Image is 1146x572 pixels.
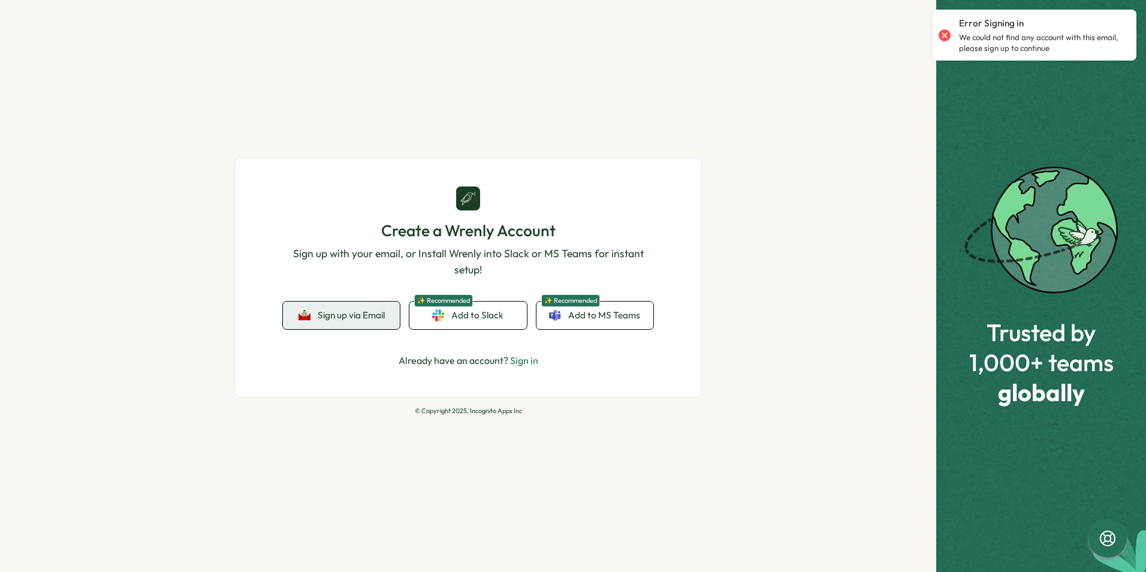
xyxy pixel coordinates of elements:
[959,32,1124,53] p: We could not find any account with this email, please sign up to continue
[283,302,400,329] button: Sign up via Email
[409,302,526,329] a: ✨ RecommendedAdd to Slack
[959,17,1024,30] p: Error Signing in
[969,379,1114,405] span: globally
[969,319,1114,345] span: Trusted by
[510,354,538,366] a: Sign in
[414,294,473,307] span: ✨ Recommended
[541,294,600,307] span: ✨ Recommended
[234,407,702,415] p: © Copyright 2025, Incognito Apps Inc
[283,246,653,278] p: Sign up with your email, or Install Wrenly into Slack or MS Teams for instant setup!
[318,310,385,321] span: Sign up via Email
[399,353,538,368] p: Already have an account?
[969,349,1114,375] span: 1,000+ teams
[283,220,653,241] h1: Create a Wrenly Account
[451,309,503,322] span: Add to Slack
[568,309,640,322] span: Add to MS Teams
[536,302,653,329] a: ✨ RecommendedAdd to MS Teams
